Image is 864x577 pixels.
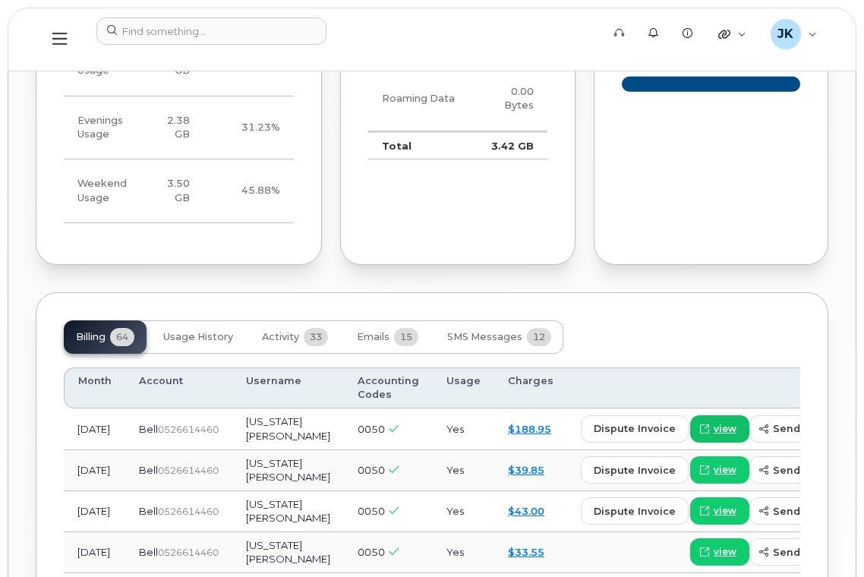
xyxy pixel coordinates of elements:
span: dispute invoice [594,504,676,519]
span: JK [777,25,793,43]
a: $33.55 [508,546,544,558]
div: Jayson Kralkay [760,19,828,49]
button: dispute invoice [581,456,689,484]
input: Find something... [96,17,326,45]
th: Accounting Codes [344,367,433,409]
span: view [714,422,736,436]
span: 0526614460 [158,506,219,517]
button: dispute invoice [581,415,689,443]
button: dispute invoice [581,497,689,525]
span: Usage History [163,331,233,343]
th: Month [64,367,125,409]
td: [DATE] [64,491,125,532]
td: Yes [433,491,494,532]
tr: Friday from 6:00pm to Monday 8:00am [64,159,294,223]
span: send copy [773,421,830,436]
a: view [690,415,749,443]
span: 0050 [358,546,385,558]
th: Usage [433,367,494,409]
div: Quicklinks [708,19,757,49]
span: SMS Messages [447,331,522,343]
span: send copy [773,545,830,560]
a: view [690,456,749,484]
td: 0.00 Bytes [469,68,547,131]
span: Bell [139,546,158,558]
td: [US_STATE][PERSON_NAME] [232,450,344,491]
td: [US_STATE][PERSON_NAME] [232,408,344,449]
button: send copy [749,415,843,443]
td: Total [368,131,469,160]
span: 0526614460 [158,465,219,476]
td: 45.88% [203,159,294,223]
td: [DATE] [64,408,125,449]
span: view [714,463,736,477]
td: 2.38 GB [140,96,203,160]
span: 0526614460 [158,547,219,558]
span: dispute invoice [594,463,676,478]
td: [DATE] [64,450,125,491]
td: Evenings Usage [64,96,140,160]
tr: Weekdays from 6:00pm to 8:00am [64,96,294,160]
a: $43.00 [508,505,544,517]
a: $188.95 [508,423,551,435]
th: Username [232,367,344,409]
span: 0050 [358,423,385,435]
button: send copy [749,456,843,484]
span: Activity [262,331,299,343]
span: 12 [527,328,551,346]
span: 0526614460 [158,424,219,435]
a: view [690,497,749,525]
td: [US_STATE][PERSON_NAME] [232,532,344,573]
td: Yes [433,532,494,573]
th: Account [125,367,232,409]
span: send copy [773,463,830,478]
button: send copy [749,497,843,525]
span: 0050 [358,505,385,517]
span: Emails [357,331,389,343]
td: Roaming Data [368,68,469,131]
span: view [714,504,736,518]
span: send copy [773,504,830,519]
td: Yes [433,450,494,491]
td: [DATE] [64,532,125,573]
a: view [690,538,749,566]
span: 33 [304,328,328,346]
span: Bell [139,464,158,476]
a: $39.85 [508,464,544,476]
span: view [714,545,736,559]
span: 0050 [358,464,385,476]
span: Bell [139,505,158,517]
td: Yes [433,408,494,449]
span: dispute invoice [594,421,676,436]
span: Bell [139,423,158,435]
button: send copy [749,538,843,566]
span: 15 [394,328,418,346]
td: 3.50 GB [140,159,203,223]
td: [US_STATE][PERSON_NAME] [232,491,344,532]
td: 31.23% [203,96,294,160]
td: Weekend Usage [64,159,140,223]
th: Charges [494,367,567,409]
td: 3.42 GB [469,131,547,160]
